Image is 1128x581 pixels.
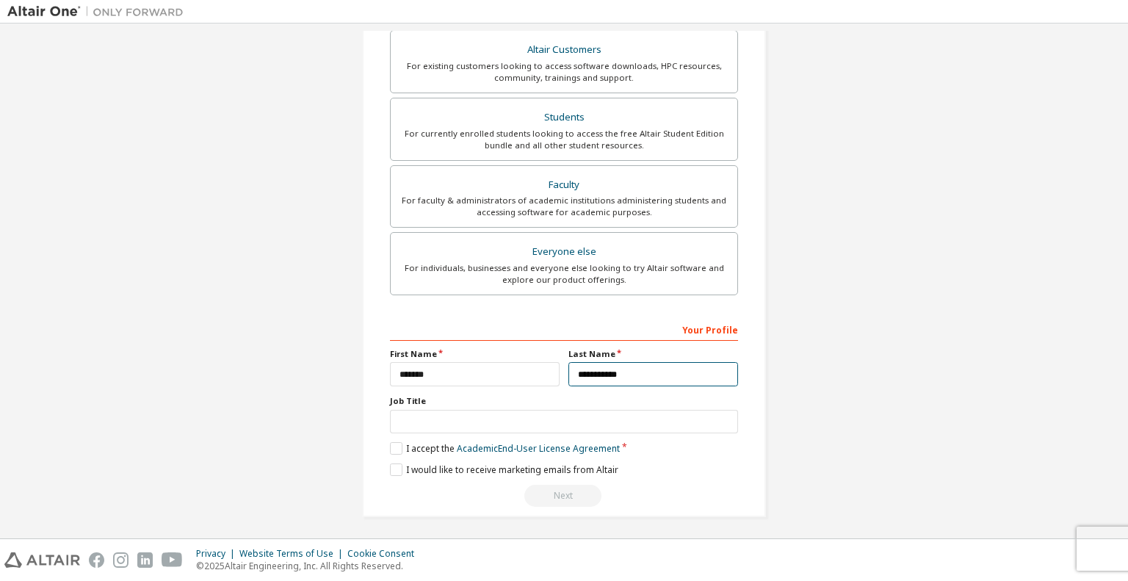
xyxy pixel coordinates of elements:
[399,60,728,84] div: For existing customers looking to access software downloads, HPC resources, community, trainings ...
[399,128,728,151] div: For currently enrolled students looking to access the free Altair Student Edition bundle and all ...
[568,348,738,360] label: Last Name
[399,242,728,262] div: Everyone else
[399,40,728,60] div: Altair Customers
[113,552,129,568] img: instagram.svg
[196,548,239,560] div: Privacy
[390,442,620,455] label: I accept the
[137,552,153,568] img: linkedin.svg
[390,463,618,476] label: I would like to receive marketing emails from Altair
[390,317,738,341] div: Your Profile
[347,548,423,560] div: Cookie Consent
[162,552,183,568] img: youtube.svg
[399,262,728,286] div: For individuals, businesses and everyone else looking to try Altair software and explore our prod...
[7,4,191,19] img: Altair One
[196,560,423,572] p: © 2025 Altair Engineering, Inc. All Rights Reserved.
[457,442,620,455] a: Academic End-User License Agreement
[239,548,347,560] div: Website Terms of Use
[399,107,728,128] div: Students
[4,552,80,568] img: altair_logo.svg
[390,395,738,407] label: Job Title
[89,552,104,568] img: facebook.svg
[390,485,738,507] div: Read and acccept EULA to continue
[399,175,728,195] div: Faculty
[390,348,560,360] label: First Name
[399,195,728,218] div: For faculty & administrators of academic institutions administering students and accessing softwa...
